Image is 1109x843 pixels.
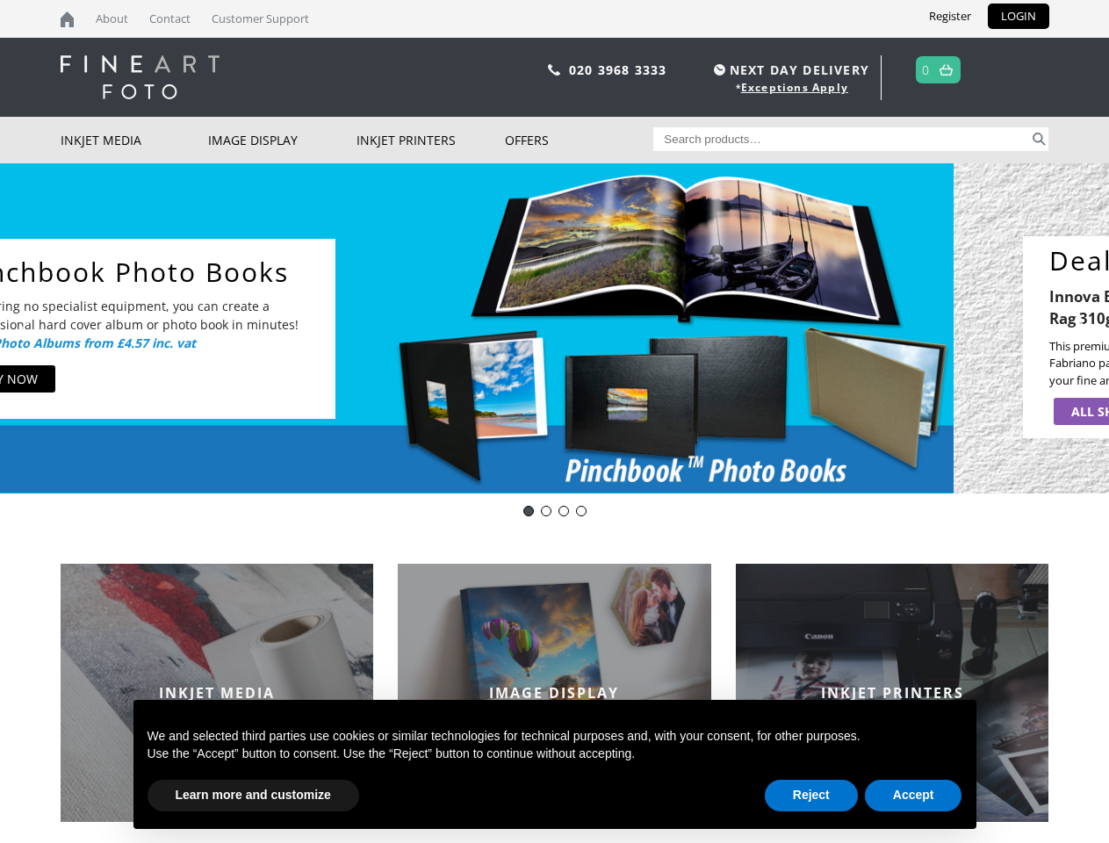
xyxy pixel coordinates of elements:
img: logo-white.svg [61,55,220,99]
img: phone.svg [548,64,560,76]
button: Search [1029,127,1049,151]
span: NEXT DAY DELIVERY [709,60,869,80]
div: Notice [119,686,990,843]
img: previous arrow [13,314,41,342]
button: Learn more and customize [148,780,359,811]
a: 0 [922,57,930,83]
div: pinch book [576,506,587,516]
div: Innova Editions IFA11 [541,506,551,516]
a: Offers [505,117,653,163]
a: Inkjet Printers [356,117,505,163]
a: LOGIN [988,4,1049,29]
button: Accept [865,780,962,811]
div: Choose slide to display. [520,502,590,520]
a: Exceptions Apply [741,80,848,95]
div: Deal of the Day- Innova Editions IFA107 [523,506,534,516]
p: We and selected third parties use cookies or similar technologies for technical purposes and, wit... [148,728,962,746]
a: 020 3968 3333 [569,61,667,78]
a: Inkjet Media [61,117,209,163]
input: Search products… [653,127,1029,151]
a: Register [916,4,984,29]
img: next arrow [1068,314,1096,342]
h2: INKJET MEDIA [61,683,374,702]
button: Reject [765,780,858,811]
div: Innova-general [558,506,569,516]
img: basket.svg [940,64,953,76]
img: time.svg [714,64,725,76]
p: Use the “Accept” button to consent. Use the “Reject” button to continue without accepting. [148,746,962,763]
a: Image Display [208,117,356,163]
h2: IMAGE DISPLAY [398,683,711,702]
h2: INKJET PRINTERS [736,683,1049,702]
